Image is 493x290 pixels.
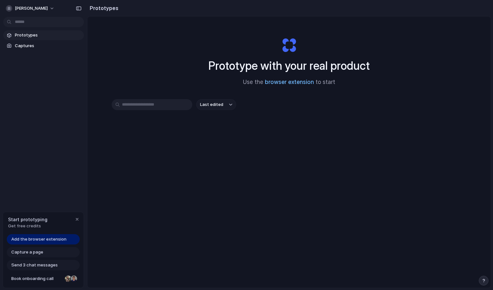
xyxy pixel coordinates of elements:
span: Last edited [200,101,223,108]
a: browser extension [265,79,314,85]
span: Use the to start [243,78,335,87]
span: Get free credits [8,223,47,229]
span: Book onboarding call [11,275,62,282]
button: [PERSON_NAME] [3,3,58,14]
span: Capture a page [11,249,43,255]
span: Send 3 chat messages [11,262,58,268]
span: [PERSON_NAME] [15,5,48,12]
a: Book onboarding call [7,274,80,284]
span: Start prototyping [8,216,47,223]
div: Christian Iacullo [70,275,78,283]
div: Nicole Kubica [64,275,72,283]
button: Last edited [196,99,236,110]
span: Captures [15,43,81,49]
h1: Prototype with your real product [208,57,370,74]
a: Prototypes [3,30,84,40]
a: Captures [3,41,84,51]
span: Prototypes [15,32,81,38]
span: Add the browser extension [11,236,66,243]
h2: Prototypes [87,4,118,12]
